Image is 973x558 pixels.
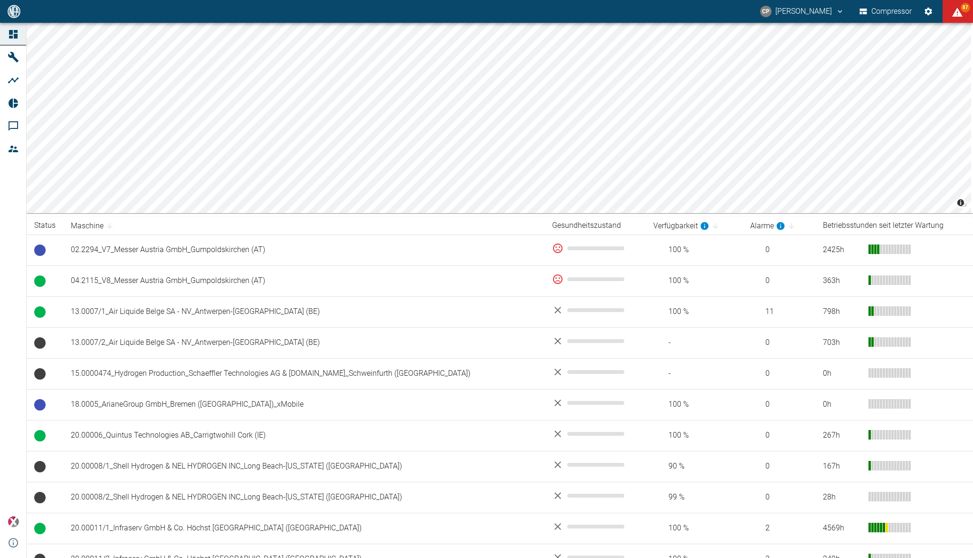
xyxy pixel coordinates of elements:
span: 100 % [653,430,735,441]
span: Maschine [71,220,116,232]
div: 28 h [823,492,861,503]
div: No data [552,459,638,470]
div: 703 h [823,337,861,348]
td: 02.2294_V7_Messer Austria GmbH_Gumpoldskirchen (AT) [63,235,544,265]
span: 100 % [653,245,735,255]
span: 0 [750,368,808,379]
span: 11 [750,306,808,317]
span: Betrieb [34,523,46,534]
span: 2 [750,523,808,534]
img: Xplore Logo [8,516,19,528]
span: Betriebsbereit [34,399,46,411]
span: 0 [750,245,808,255]
td: 20.00008/1_Shell Hydrogen & NEL HYDROGEN INC_Long Beach-[US_STATE] ([GEOGRAPHIC_DATA]) [63,451,544,482]
div: 363 h [823,275,861,286]
div: No data [552,366,638,378]
td: 13.0007/1_Air Liquide Belge SA - NV_Antwerpen-[GEOGRAPHIC_DATA] (BE) [63,296,544,327]
span: 0 [750,399,808,410]
span: 100 % [653,523,735,534]
span: 100 % [653,399,735,410]
button: Compressor [858,3,914,20]
div: 2425 h [823,245,861,255]
span: - [653,368,735,379]
span: Keine Daten [34,492,46,503]
span: 99 % [653,492,735,503]
span: Betrieb [34,430,46,441]
td: 20.00011/1_Infraserv GmbH & Co. Höchst [GEOGRAPHIC_DATA] ([GEOGRAPHIC_DATA]) [63,513,544,544]
span: Keine Daten [34,368,46,380]
div: 167 h [823,461,861,472]
div: 0 h [823,399,861,410]
span: 100 % [653,306,735,317]
span: 100 % [653,275,735,286]
span: Betrieb [34,275,46,287]
div: 0 % [552,274,638,285]
span: Keine Daten [34,461,46,472]
td: 20.00006_Quintus Technologies AB_Carrigtwohill Cork (IE) [63,420,544,451]
span: - [653,337,735,348]
img: logo [7,5,21,18]
div: berechnet für die letzten 7 Tage [653,220,709,232]
td: 13.0007/2_Air Liquide Belge SA - NV_Antwerpen-[GEOGRAPHIC_DATA] (BE) [63,327,544,358]
th: Gesundheitszustand [544,217,646,235]
button: Einstellungen [920,3,937,20]
div: No data [552,304,638,316]
td: 04.2115_V8_Messer Austria GmbH_Gumpoldskirchen (AT) [63,265,544,296]
span: 87 [961,3,970,12]
span: 0 [750,430,808,441]
td: 15.0000474_Hydrogen Production_Schaeffler Technologies AG & [DOMAIN_NAME]_Schweinfurth ([GEOGRAPH... [63,358,544,389]
div: 0 % [552,243,638,254]
th: Betriebsstunden seit letzter Wartung [815,217,973,235]
div: CP [760,6,772,17]
div: No data [552,335,638,347]
th: Status [27,217,63,235]
div: 0 h [823,368,861,379]
canvas: Map [27,23,971,213]
div: 267 h [823,430,861,441]
span: 90 % [653,461,735,472]
div: berechnet für die letzten 7 Tage [750,220,785,232]
span: Betriebsbereit [34,245,46,256]
div: No data [552,397,638,409]
span: 0 [750,275,808,286]
div: No data [552,428,638,440]
div: 798 h [823,306,861,317]
div: 4569 h [823,523,861,534]
span: 0 [750,492,808,503]
span: Keine Daten [34,337,46,349]
div: No data [552,521,638,532]
td: 20.00008/2_Shell Hydrogen & NEL HYDROGEN INC_Long Beach-[US_STATE] ([GEOGRAPHIC_DATA]) [63,482,544,513]
span: 0 [750,337,808,348]
div: No data [552,490,638,501]
span: 0 [750,461,808,472]
button: christoph.palm@neuman-esser.com [759,3,846,20]
td: 18.0005_ArianeGroup GmbH_Bremen ([GEOGRAPHIC_DATA])_xMobile [63,389,544,420]
span: Betrieb [34,306,46,318]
